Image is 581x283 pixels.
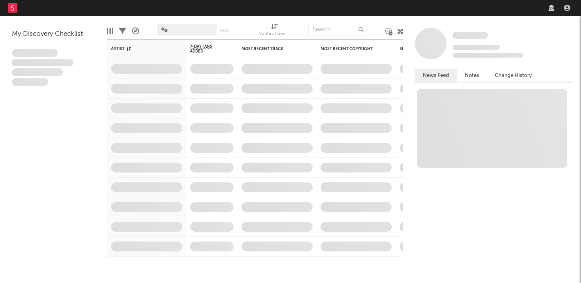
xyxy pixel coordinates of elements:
[453,45,500,50] span: Tracking Since: [DATE]
[453,32,488,39] span: Some Artist
[453,32,488,39] a: Some Artist
[321,47,380,51] div: Most Recent Copyright
[119,20,126,43] div: Filters
[12,78,48,86] span: Aliquam viverra
[258,30,290,39] div: Notifications (Artist)
[258,20,290,43] div: Notifications (Artist)
[457,69,487,82] button: Notes
[400,47,459,51] div: Spotify Monthly Listeners
[111,47,170,51] div: Artist
[132,20,139,43] div: A&R Pipeline
[12,59,74,67] span: Integer aliquet in purus et
[308,24,368,36] input: Search...
[190,44,222,54] span: 7-Day Fans Added
[415,69,457,82] button: News Feed
[107,20,113,43] div: Edit Columns
[453,53,523,58] span: 0 fans last week
[487,69,540,82] button: Change History
[241,47,301,51] div: Most Recent Track
[12,30,95,39] div: My Discovery Checklist
[12,49,58,57] span: Lorem ipsum dolor
[12,68,63,76] span: Praesent ac interdum
[219,28,230,33] button: Save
